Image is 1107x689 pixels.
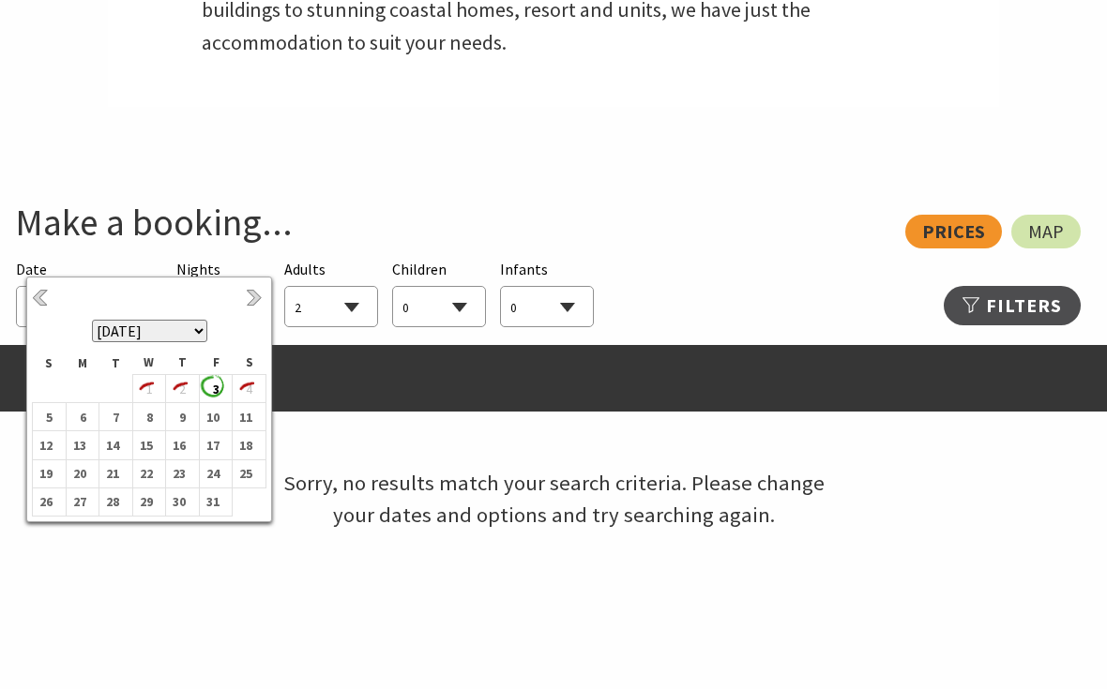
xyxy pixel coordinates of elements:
[33,352,67,374] th: S
[233,431,266,459] td: 18
[99,461,124,486] b: 21
[66,403,99,431] td: 6
[99,405,124,429] b: 7
[199,374,233,402] td: 3
[200,405,224,429] b: 10
[199,487,233,516] td: 31
[166,459,200,487] td: 23
[166,377,190,401] i: 2
[133,377,158,401] i: 1
[66,459,99,487] td: 20
[166,405,190,429] b: 9
[16,258,161,328] div: Please choose your desired arrival date
[272,345,835,652] h3: Sorry, no results match your search criteria. Please change your dates and options and try search...
[233,374,266,402] td: 4
[67,405,91,429] b: 6
[99,487,133,516] td: 28
[233,405,257,429] b: 11
[133,405,158,429] b: 8
[392,260,447,278] span: Children
[132,487,166,516] td: 29
[199,403,233,431] td: 10
[132,431,166,459] td: 15
[166,403,200,431] td: 9
[166,352,200,374] th: T
[200,433,224,457] b: 17
[67,433,91,457] b: 13
[33,461,57,486] b: 19
[133,489,158,514] b: 29
[200,489,224,514] b: 31
[67,489,91,514] b: 27
[99,403,133,431] td: 7
[66,487,99,516] td: 27
[99,459,133,487] td: 21
[199,352,233,374] th: F
[99,352,133,374] th: T
[33,431,67,459] td: 12
[233,377,257,401] i: 4
[166,461,190,486] b: 23
[67,461,91,486] b: 20
[99,433,124,457] b: 14
[33,489,57,514] b: 26
[66,431,99,459] td: 13
[1011,215,1081,248] a: Map
[500,260,548,278] span: Infants
[176,258,270,328] div: Choose a number of nights
[233,433,257,457] b: 18
[99,489,124,514] b: 28
[132,403,166,431] td: 8
[132,459,166,487] td: 22
[166,489,190,514] b: 30
[133,433,158,457] b: 15
[33,403,67,431] td: 5
[233,352,266,374] th: S
[233,403,266,431] td: 11
[199,431,233,459] td: 17
[33,433,57,457] b: 12
[16,260,47,278] span: Date
[233,461,257,486] b: 25
[166,433,190,457] b: 16
[200,461,224,486] b: 24
[33,487,67,516] td: 26
[166,431,200,459] td: 16
[33,405,57,429] b: 5
[199,459,233,487] td: 24
[176,258,220,282] span: Nights
[284,260,326,278] span: Adults
[33,459,67,487] td: 19
[132,352,166,374] th: W
[1028,224,1064,239] span: Map
[66,352,99,374] th: M
[166,487,200,516] td: 30
[200,377,224,401] b: 3
[133,461,158,486] b: 22
[233,459,266,487] td: 25
[99,431,133,459] td: 14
